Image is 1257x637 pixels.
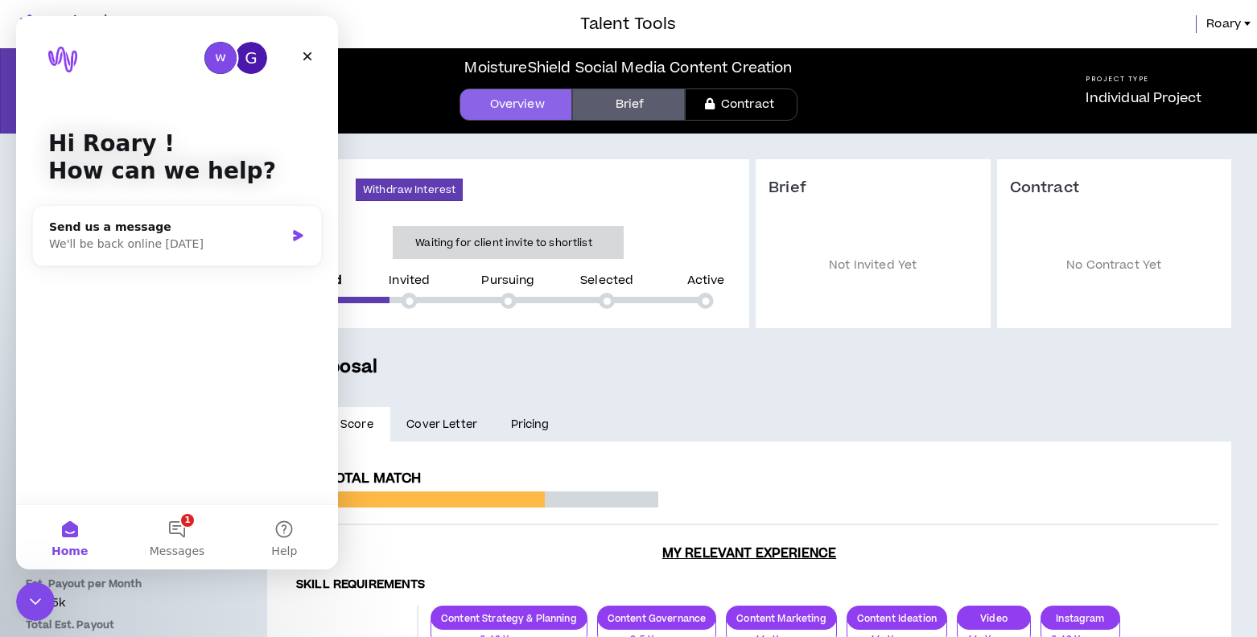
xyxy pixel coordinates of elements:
p: Instagram [1041,612,1119,624]
p: Video [958,612,1030,624]
p: Content Ideation [847,612,946,624]
a: Contract [685,88,797,121]
p: Pursuing [481,275,534,286]
p: Hi Roary ! [32,114,290,142]
div: Close [277,26,306,55]
div: Profile image for Gabriella [219,26,251,58]
p: Invited [389,275,430,286]
h3: My Relevant Experience [280,545,1218,561]
p: How can we help? [32,142,290,169]
span: Cover Letter [406,416,477,434]
p: Est. Payout per Month [26,577,216,591]
iframe: Intercom live chat [16,582,55,621]
p: Content Governance [598,612,716,624]
p: Total Est. Payout [26,618,216,632]
div: We'll be back online [DATE] [33,220,269,236]
button: Help [215,489,322,553]
p: Content Strategy & Planning [431,612,587,624]
span: Roary [1206,15,1241,33]
p: Active [687,275,725,286]
a: Overview [460,88,572,121]
h4: Skill Requirements [296,577,1202,593]
h3: Talent Tools [580,12,676,36]
div: Send us a message [33,203,269,220]
p: No Contract Yet [1010,222,1219,310]
a: Brief [572,88,685,121]
h5: Project Type [1086,74,1201,84]
div: MoistureShield Social Media Content Creation [464,57,792,79]
p: Individual Project [1086,88,1201,108]
p: Content Marketing [727,612,835,624]
img: logo [32,31,61,56]
h3: Brief [769,179,978,198]
p: Not Invited Yet [769,222,978,310]
button: Withdraw Interest [356,179,463,201]
span: Home [35,529,72,540]
span: 68% Total Match [296,469,421,488]
span: Help [255,529,281,540]
iframe: Intercom live chat [16,16,338,569]
p: $1.65k [26,594,216,611]
a: Pricing [494,407,567,442]
h3: Contract [1010,179,1219,198]
div: Send us a messageWe'll be back online [DATE] [16,189,306,250]
p: Waiting for client invite to shortlist [415,235,591,251]
h5: My Proposal [267,354,1231,381]
p: Selected [580,275,633,286]
button: Messages [107,489,214,553]
span: Messages [134,529,189,540]
img: Profile image for Morgan [188,26,220,58]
